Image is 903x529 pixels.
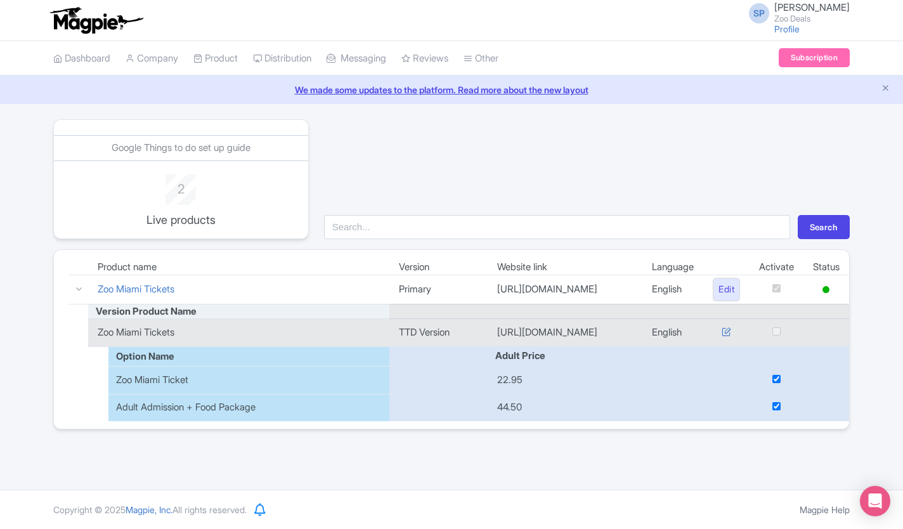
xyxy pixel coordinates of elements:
td: Primary [389,275,488,304]
a: Edit [713,278,740,301]
td: Version [389,260,488,275]
a: Zoo Miami Tickets [98,283,174,295]
div: Option Name [108,349,389,364]
td: Status [803,260,849,275]
span: Adult Price [488,349,545,362]
div: 2 [129,174,233,199]
img: logo-ab69f6fb50320c5b225c76a69d11143b.png [47,6,145,34]
a: Reviews [401,41,448,76]
span: Version Product Name [88,305,197,317]
td: Language [642,260,703,275]
small: Zoo Deals [774,15,850,23]
a: Profile [774,23,800,34]
td: [URL][DOMAIN_NAME] [488,275,642,304]
td: Website link [488,260,642,275]
span: SP [749,3,769,23]
a: Distribution [253,41,311,76]
span: [PERSON_NAME] [774,1,850,13]
td: TTD Version [389,319,488,347]
button: Close announcement [881,82,890,96]
div: Copyright © 2025 All rights reserved. [46,503,254,516]
a: Google Things to do set up guide [112,141,250,153]
span: Zoo Miami Ticket [116,373,188,388]
a: Subscription [779,48,850,67]
a: Other [464,41,498,76]
a: Messaging [327,41,386,76]
div: Open Intercom Messenger [860,486,890,516]
input: Search... [324,215,790,239]
button: Search [798,215,850,239]
td: Activate [750,260,803,275]
a: Magpie Help [800,504,850,515]
a: Product [193,41,238,76]
span: Magpie, Inc. [126,504,172,515]
span: Adult Admission + Food Package [116,400,256,415]
a: Company [126,41,178,76]
td: Zoo Miami Tickets [88,319,389,347]
td: English [642,275,703,304]
td: Product name [88,260,389,275]
td: English [642,319,703,347]
a: SP [PERSON_NAME] Zoo Deals [741,3,850,23]
td: [URL][DOMAIN_NAME] [488,319,642,347]
td: 22.95 [488,366,642,394]
a: Dashboard [53,41,110,76]
p: Live products [129,211,233,228]
a: We made some updates to the platform. Read more about the new layout [8,83,895,96]
td: 44.50 [488,394,642,421]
